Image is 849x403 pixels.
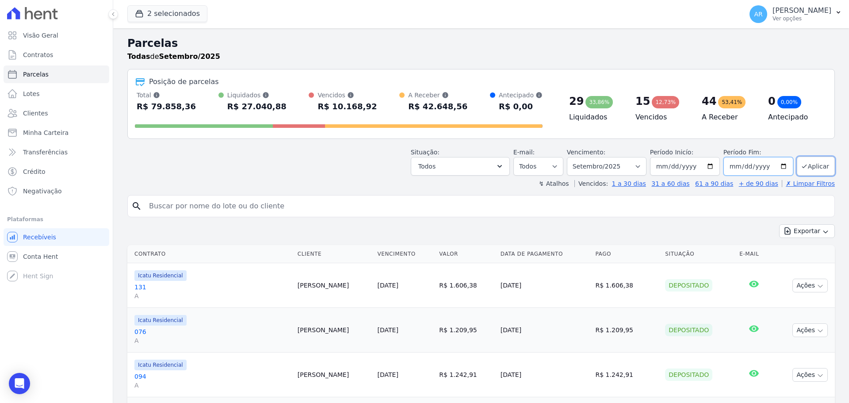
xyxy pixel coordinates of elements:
[23,31,58,40] span: Visão Geral
[569,94,584,108] div: 29
[768,112,820,123] h4: Antecipado
[569,112,621,123] h4: Liquidados
[436,308,497,353] td: R$ 1.209,95
[159,52,220,61] strong: Setembro/2025
[317,91,377,100] div: Vencidos
[294,353,374,397] td: [PERSON_NAME]
[131,201,142,211] i: search
[702,112,754,123] h4: A Receber
[723,148,793,157] label: Período Fim:
[742,2,849,27] button: AR [PERSON_NAME] Ver opções
[539,180,569,187] label: ↯ Atalhos
[374,245,436,263] th: Vencimento
[23,167,46,176] span: Crédito
[652,96,679,108] div: 12,73%
[497,308,592,353] td: [DATE]
[144,197,831,215] input: Buscar por nome do lote ou do cliente
[23,70,49,79] span: Parcelas
[4,248,109,265] a: Conta Hent
[411,149,440,156] label: Situação:
[739,180,778,187] a: + de 90 dias
[23,109,48,118] span: Clientes
[773,6,831,15] p: [PERSON_NAME]
[585,96,613,108] div: 33,86%
[592,263,662,308] td: R$ 1.606,38
[294,263,374,308] td: [PERSON_NAME]
[137,100,196,114] div: R$ 79.858,36
[497,353,592,397] td: [DATE]
[792,368,828,382] button: Ações
[499,100,543,114] div: R$ 0,00
[134,292,291,300] span: A
[736,245,772,263] th: E-mail
[23,252,58,261] span: Conta Hent
[436,353,497,397] td: R$ 1.242,91
[592,308,662,353] td: R$ 1.209,95
[23,148,68,157] span: Transferências
[134,381,291,390] span: A
[4,27,109,44] a: Visão Geral
[665,279,712,292] div: Depositado
[127,245,294,263] th: Contrato
[4,104,109,122] a: Clientes
[134,283,291,300] a: 131A
[134,360,187,370] span: Icatu Residencial
[137,91,196,100] div: Total
[127,52,150,61] strong: Todas
[436,245,497,263] th: Valor
[411,157,510,176] button: Todos
[665,368,712,381] div: Depositado
[127,5,207,22] button: 2 selecionados
[23,187,62,196] span: Negativação
[612,180,646,187] a: 1 a 30 dias
[408,100,467,114] div: R$ 42.648,56
[127,35,835,51] h2: Parcelas
[134,372,291,390] a: 094A
[567,149,605,156] label: Vencimento:
[7,214,106,225] div: Plataformas
[4,46,109,64] a: Contratos
[23,50,53,59] span: Contratos
[23,233,56,242] span: Recebíveis
[4,124,109,142] a: Minha Carteira
[650,149,693,156] label: Período Inicío:
[23,128,69,137] span: Minha Carteira
[4,163,109,180] a: Crédito
[651,180,689,187] a: 31 a 60 dias
[797,157,835,176] button: Aplicar
[378,371,398,378] a: [DATE]
[227,100,287,114] div: R$ 27.040,88
[294,308,374,353] td: [PERSON_NAME]
[754,11,762,17] span: AR
[497,263,592,308] td: [DATE]
[4,143,109,161] a: Transferências
[662,245,736,263] th: Situação
[592,353,662,397] td: R$ 1.242,91
[499,91,543,100] div: Antecipado
[513,149,535,156] label: E-mail:
[436,263,497,308] td: R$ 1.606,38
[702,94,716,108] div: 44
[378,282,398,289] a: [DATE]
[378,326,398,334] a: [DATE]
[792,323,828,337] button: Ações
[718,96,746,108] div: 53,41%
[497,245,592,263] th: Data de Pagamento
[294,245,374,263] th: Cliente
[4,65,109,83] a: Parcelas
[782,180,835,187] a: ✗ Limpar Filtros
[768,94,776,108] div: 0
[777,96,801,108] div: 0,00%
[773,15,831,22] p: Ver opções
[574,180,608,187] label: Vencidos:
[592,245,662,263] th: Pago
[134,270,187,281] span: Icatu Residencial
[4,182,109,200] a: Negativação
[317,100,377,114] div: R$ 10.168,92
[4,85,109,103] a: Lotes
[134,327,291,345] a: 076A
[134,315,187,326] span: Icatu Residencial
[792,279,828,292] button: Ações
[635,94,650,108] div: 15
[127,51,220,62] p: de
